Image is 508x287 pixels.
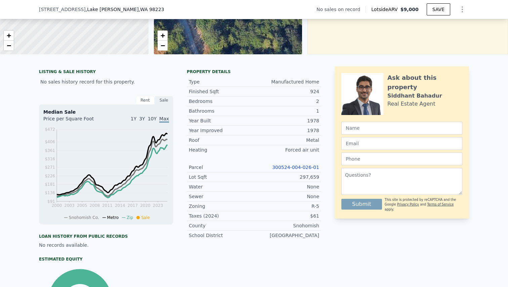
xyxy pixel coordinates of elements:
[158,41,168,51] a: Zoom out
[189,137,254,143] div: Roof
[45,165,55,170] tspan: $271
[45,127,55,132] tspan: $472
[189,117,254,124] div: Year Built
[397,203,419,206] a: Privacy Policy
[139,7,164,12] span: , WA 98223
[427,3,450,15] button: SAVE
[141,215,150,220] span: Sale
[7,41,11,50] span: −
[39,242,173,248] div: No records available.
[189,98,254,105] div: Bedrooms
[272,165,319,170] a: 300524-004-026-01
[52,203,62,208] tspan: 2000
[39,69,173,76] div: LISTING & SALE HISTORY
[254,88,319,95] div: 924
[69,215,99,220] span: Snohomish Co.
[128,203,138,208] tspan: 2017
[189,213,254,219] div: Taxes (2024)
[341,137,462,150] input: Email
[456,3,469,16] button: Show Options
[254,98,319,105] div: 2
[254,147,319,153] div: Forced air unit
[127,215,133,220] span: Zip
[102,203,113,208] tspan: 2011
[39,76,173,88] div: No sales history record for this property.
[371,6,400,13] span: Lotside ARV
[189,183,254,190] div: Water
[160,41,165,50] span: −
[153,203,163,208] tspan: 2023
[43,109,169,115] div: Median Sale
[43,115,106,126] div: Price per Square Foot
[189,127,254,134] div: Year Improved
[341,153,462,165] input: Phone
[385,197,462,212] div: This site is protected by reCAPTCHA and the Google and apply.
[64,203,75,208] tspan: 2003
[160,31,165,40] span: +
[189,108,254,114] div: Bathrooms
[341,199,382,210] button: Submit
[136,96,155,105] div: Rent
[39,6,86,13] span: [STREET_ADDRESS]
[115,203,125,208] tspan: 2014
[254,127,319,134] div: 1978
[4,41,14,51] a: Zoom out
[387,92,442,100] div: Siddhant Bahadur
[189,193,254,200] div: Sewer
[254,117,319,124] div: 1978
[254,183,319,190] div: None
[189,203,254,210] div: Zoning
[254,193,319,200] div: None
[45,174,55,178] tspan: $226
[254,78,319,85] div: Manufactured Home
[189,88,254,95] div: Finished Sqft
[254,203,319,210] div: R-5
[316,6,366,13] div: No sales on record
[189,222,254,229] div: County
[189,174,254,180] div: Lot Sqft
[189,164,254,171] div: Parcel
[254,232,319,239] div: [GEOGRAPHIC_DATA]
[158,31,168,41] a: Zoom in
[189,232,254,239] div: School District
[189,147,254,153] div: Heating
[159,116,169,123] span: Max
[400,7,419,12] span: $9,000
[254,213,319,219] div: $61
[131,116,136,121] span: 1Y
[189,78,254,85] div: Type
[139,116,145,121] span: 3Y
[387,100,435,108] div: Real Estate Agent
[427,203,454,206] a: Terms of Service
[254,222,319,229] div: Snohomish
[90,203,100,208] tspan: 2008
[187,69,321,74] div: Property details
[341,122,462,134] input: Name
[86,6,164,13] span: , Lake [PERSON_NAME]
[45,182,55,187] tspan: $181
[4,31,14,41] a: Zoom in
[45,157,55,161] tspan: $316
[148,116,157,121] span: 10Y
[254,174,319,180] div: 297,659
[107,215,119,220] span: Metro
[45,148,55,153] tspan: $361
[7,31,11,40] span: +
[39,234,173,239] div: Loan history from public records
[39,256,173,262] div: Estimated Equity
[77,203,87,208] tspan: 2005
[45,190,55,195] tspan: $136
[155,96,173,105] div: Sale
[47,199,55,204] tspan: $91
[254,137,319,143] div: Metal
[254,108,319,114] div: 1
[45,139,55,144] tspan: $406
[140,203,151,208] tspan: 2020
[387,73,462,92] div: Ask about this property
